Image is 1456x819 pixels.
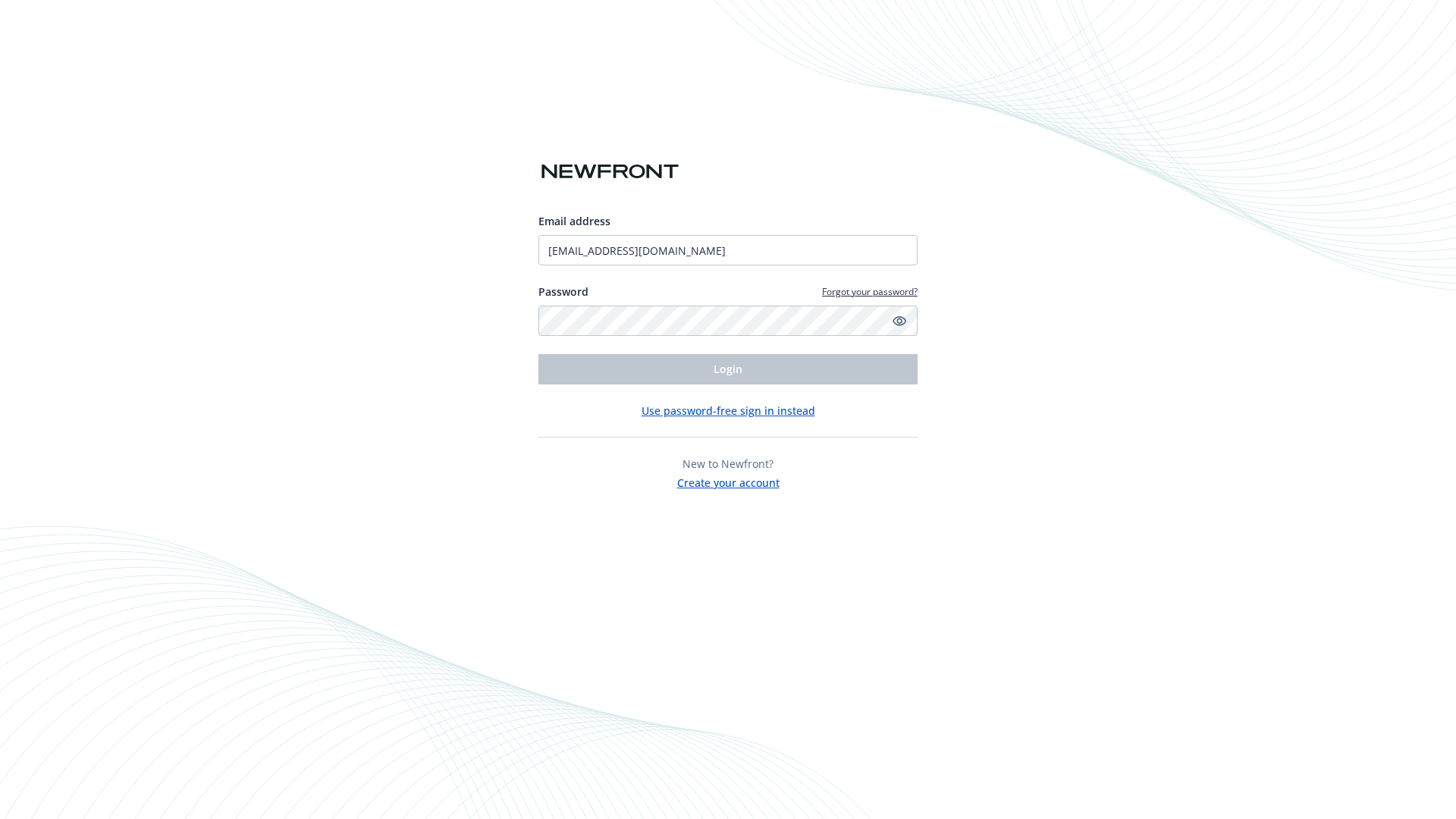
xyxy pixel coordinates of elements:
button: Create your account [677,472,780,491]
input: Enter your password [538,306,918,336]
a: Forgot your password? [822,285,918,298]
label: Password [538,284,588,300]
span: Email address [538,214,610,228]
button: Login [538,354,918,384]
span: New to Newfront? [682,457,773,471]
img: Newfront logo [538,158,682,185]
button: Use password-free sign in instead [642,403,815,419]
span: Login [714,362,742,376]
input: Enter your email [538,235,918,265]
a: Show password [890,312,908,330]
